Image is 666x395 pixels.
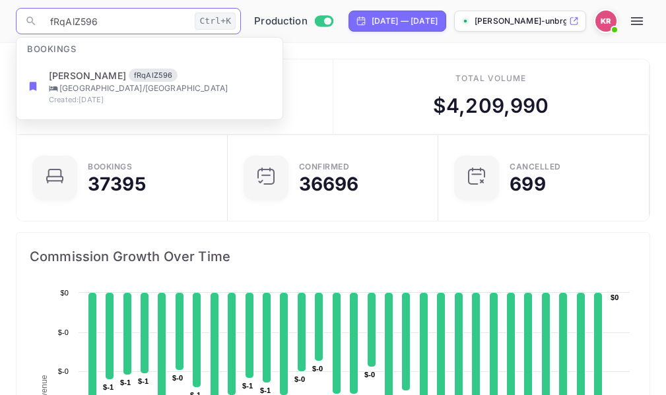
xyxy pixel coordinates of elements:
[58,328,69,336] text: $-0
[88,163,132,171] div: Bookings
[58,367,69,375] text: $-0
[49,94,272,106] p: Created: [DATE]
[138,377,149,385] text: $-1
[254,14,308,29] span: Production
[30,246,636,267] span: Commission Growth Over Time
[195,13,236,30] div: Ctrl+K
[120,379,131,386] text: $-1
[249,14,338,29] div: Switch to Sandbox mode
[299,175,359,193] div: 36696
[510,163,561,171] div: CANCELLED
[433,91,549,121] div: $ 4,209,990
[312,365,323,373] text: $-0
[611,293,619,301] text: $0
[172,374,183,382] text: $-0
[372,15,438,27] div: [DATE] — [DATE]
[88,175,146,193] div: 37395
[299,163,350,171] div: Confirmed
[103,383,114,391] text: $-1
[42,8,189,34] input: Search (e.g. bookings, documentation)
[60,289,69,297] text: $0
[260,386,271,394] text: $-1
[595,11,616,32] img: Kobus Roux
[455,73,526,84] div: Total volume
[49,82,272,94] p: [GEOGRAPHIC_DATA]/[GEOGRAPHIC_DATA]
[17,36,86,57] span: Bookings
[242,382,253,390] text: $-1
[364,371,375,379] text: $-0
[510,175,545,193] div: 699
[294,375,305,383] text: $-0
[475,15,566,27] p: [PERSON_NAME]-unbrg.[PERSON_NAME]...
[129,70,178,81] span: fRqAlZ596
[49,69,126,82] p: [PERSON_NAME]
